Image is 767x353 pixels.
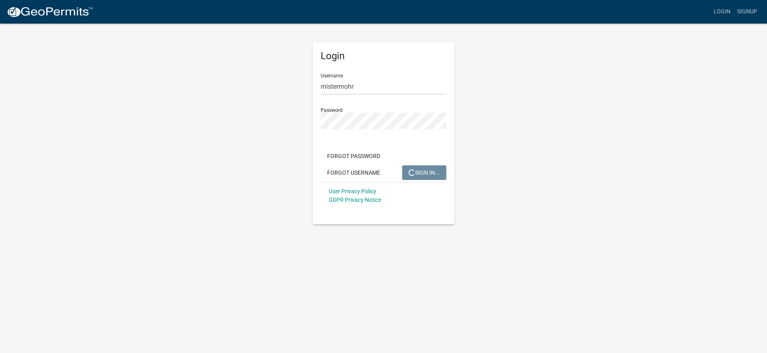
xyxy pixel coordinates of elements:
[329,197,381,203] a: GDPR Privacy Notice
[734,4,761,19] a: Signup
[329,188,376,195] a: User Privacy Policy
[710,4,734,19] a: Login
[321,50,446,62] h5: Login
[402,165,446,180] button: SIGN IN...
[409,169,440,175] span: SIGN IN...
[321,165,387,180] button: Forgot Username
[321,149,387,163] button: Forgot Password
